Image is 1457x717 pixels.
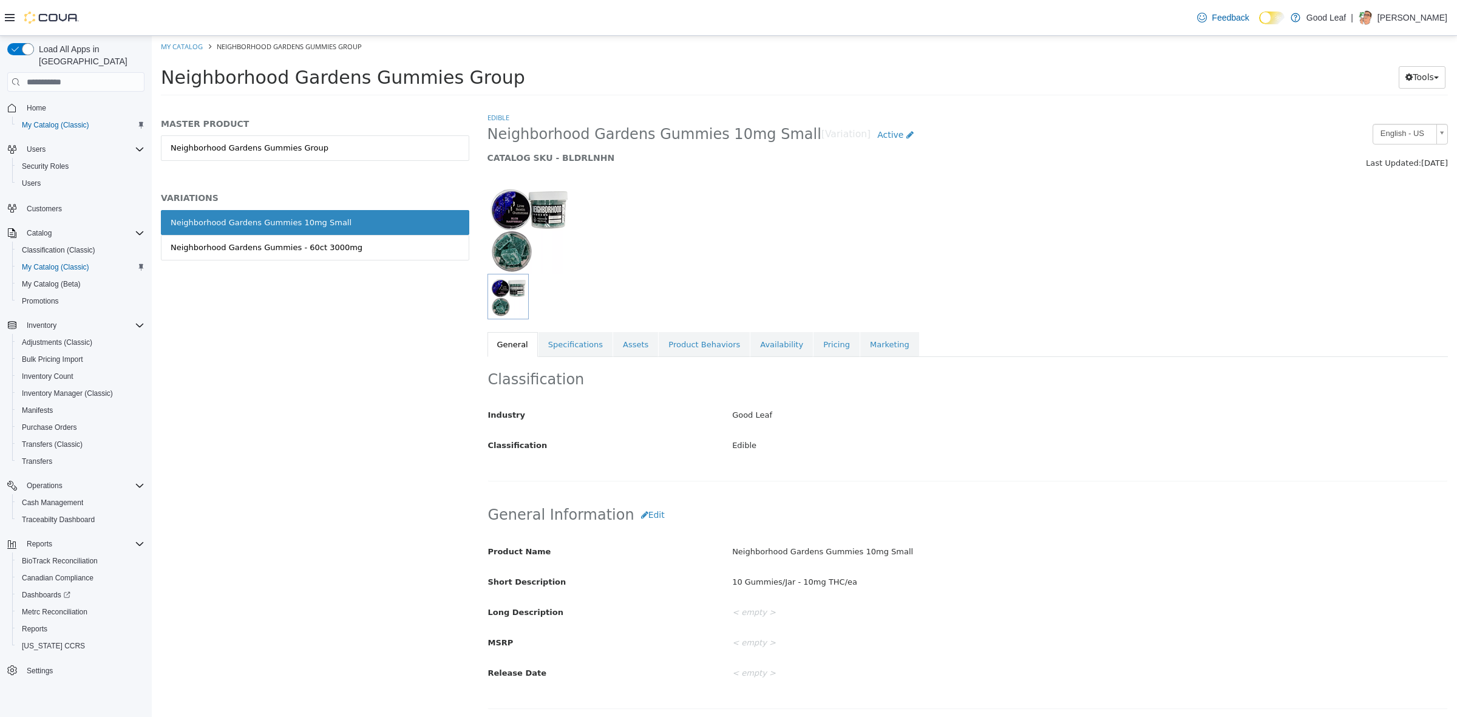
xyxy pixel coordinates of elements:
span: Purchase Orders [17,420,144,435]
a: Manifests [17,403,58,418]
span: Cash Management [17,495,144,510]
a: Security Roles [17,159,73,174]
span: Inventory Manager (Classic) [17,386,144,401]
a: Settings [22,664,58,678]
span: Promotions [22,296,59,306]
button: Manifests [12,402,149,419]
span: Inventory [27,321,56,330]
span: Manifests [17,403,144,418]
span: Promotions [17,294,144,308]
a: Marketing [708,296,767,322]
span: Canadian Compliance [17,571,144,585]
button: Customers [2,199,149,217]
a: Neighborhood Gardens Gummies Group [9,100,318,125]
span: Canadian Compliance [22,573,93,583]
button: Catalog [22,226,56,240]
a: My Catalog (Classic) [17,118,94,132]
a: Bulk Pricing Import [17,352,88,367]
a: [US_STATE] CCRS [17,639,90,653]
a: BioTrack Reconciliation [17,554,103,568]
span: Inventory [22,318,144,333]
button: Transfers [12,453,149,470]
a: Purchase Orders [17,420,82,435]
span: My Catalog (Classic) [17,260,144,274]
span: Users [22,142,144,157]
button: Inventory [22,318,61,333]
span: Transfers (Classic) [22,440,83,449]
a: Reports [17,622,52,636]
a: Dashboards [17,588,75,602]
span: Reports [27,539,52,549]
span: Reports [22,624,47,634]
a: Specifications [387,296,461,322]
button: My Catalog (Beta) [12,276,149,293]
button: Promotions [12,293,149,310]
span: Inventory Count [22,372,73,381]
span: Traceabilty Dashboard [17,512,144,527]
button: Tools [1247,30,1294,53]
span: Neighborhood Gardens Gummies Group [65,6,210,15]
span: Operations [27,481,63,491]
span: Washington CCRS [17,639,144,653]
span: Dark Mode [1259,24,1260,25]
a: Canadian Compliance [17,571,98,585]
span: English - US [1221,89,1280,107]
button: Bulk Pricing Import [12,351,149,368]
span: Short Description [336,542,415,551]
button: Transfers (Classic) [12,436,149,453]
button: Security Roles [12,158,149,175]
a: Inventory Manager (Classic) [17,386,118,401]
button: BioTrack Reconciliation [12,552,149,569]
a: Classification (Classic) [17,243,100,257]
span: BioTrack Reconciliation [22,556,98,566]
a: Customers [22,202,67,216]
button: Cash Management [12,494,149,511]
span: Reports [22,537,144,551]
button: Catalog [2,225,149,242]
button: Reports [2,535,149,552]
span: Users [22,178,41,188]
a: Cash Management [17,495,88,510]
span: [DATE] [1269,123,1296,132]
span: Traceabilty Dashboard [22,515,95,525]
button: Reports [12,620,149,637]
button: Canadian Compliance [12,569,149,586]
button: Classification (Classic) [12,242,149,259]
span: Product Name [336,511,399,520]
span: Release Date [336,633,395,642]
span: Customers [27,204,62,214]
span: Users [27,144,46,154]
a: Inventory Count [17,369,78,384]
button: Settings [2,662,149,679]
span: Neighborhood Gardens Gummies Group [9,31,373,52]
input: Dark Mode [1259,12,1285,24]
div: < empty > [571,627,1305,648]
span: Home [22,100,144,115]
span: Dashboards [22,590,70,600]
a: My Catalog (Beta) [17,277,86,291]
span: Long Description [336,572,412,581]
button: Home [2,99,149,117]
span: Settings [27,666,53,676]
button: My Catalog (Classic) [12,117,149,134]
span: Purchase Orders [22,423,77,432]
a: Dashboards [12,586,149,603]
a: English - US [1221,88,1296,109]
span: My Catalog (Classic) [17,118,144,132]
nav: Complex example [7,94,144,711]
span: My Catalog (Classic) [22,262,89,272]
button: Operations [22,478,67,493]
a: Traceabilty Dashboard [17,512,100,527]
p: Good Leaf [1306,10,1346,25]
button: Reports [22,537,57,551]
span: Reports [17,622,144,636]
div: Good Leaf [571,369,1305,390]
a: Users [17,176,46,191]
span: Security Roles [22,161,69,171]
a: Metrc Reconciliation [17,605,92,619]
span: Adjustments (Classic) [17,335,144,350]
img: 150 [336,147,417,238]
span: [US_STATE] CCRS [22,641,85,651]
span: Metrc Reconciliation [17,605,144,619]
a: Transfers (Classic) [17,437,87,452]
